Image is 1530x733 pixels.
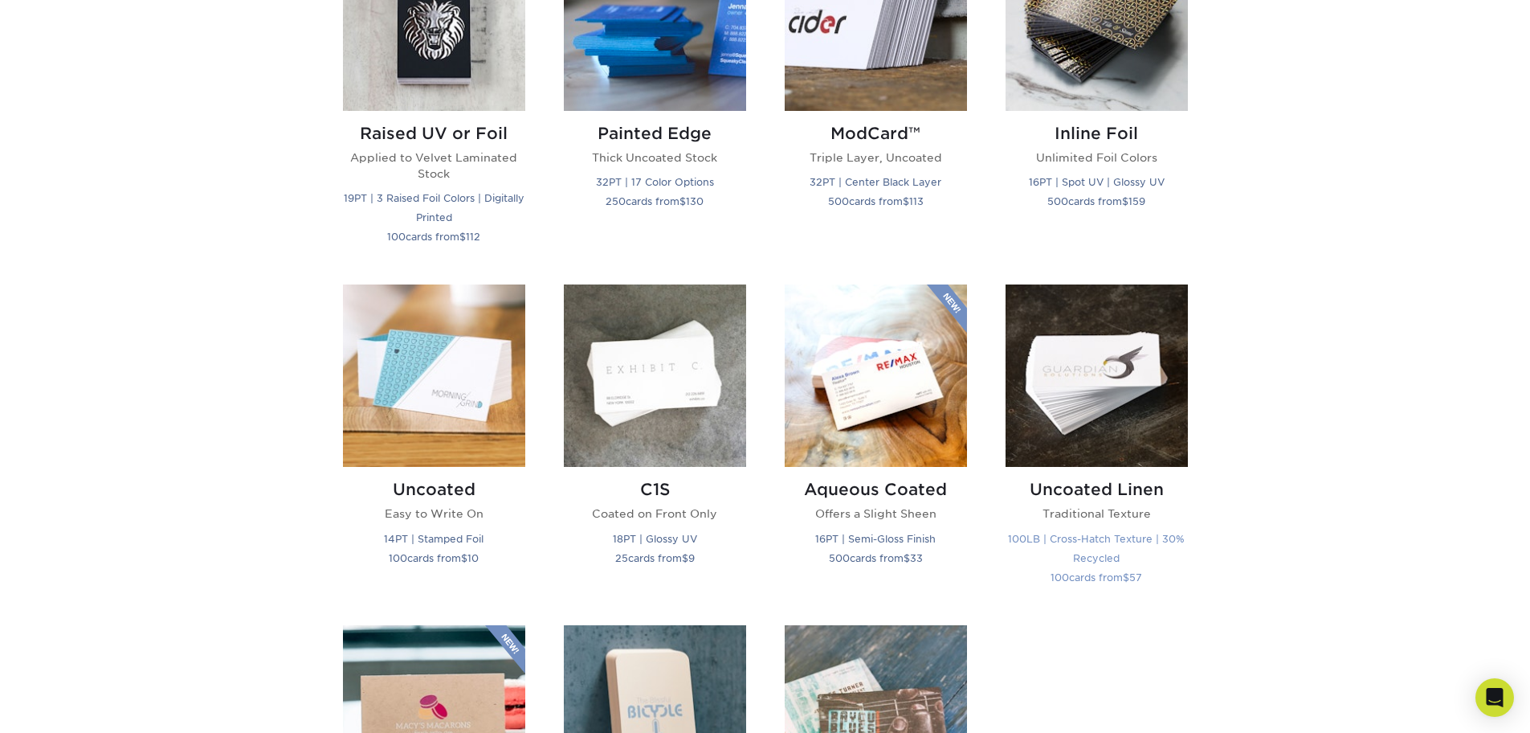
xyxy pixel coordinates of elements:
small: cards from [615,552,695,564]
small: 19PT | 3 Raised Foil Colors | Digitally Printed [344,192,524,223]
span: $ [1122,195,1128,207]
small: cards from [829,552,923,564]
span: 113 [909,195,924,207]
img: Uncoated Business Cards [343,285,525,467]
small: 16PT | Semi-Gloss Finish [815,533,936,545]
h2: C1S [564,480,746,499]
small: 18PT | Glossy UV [613,533,697,545]
span: 100 [1051,571,1069,584]
span: 9 [688,552,695,564]
img: New Product [927,285,967,333]
p: Thick Uncoated Stock [564,149,746,166]
span: $ [1123,571,1129,584]
img: Uncoated Linen Business Cards [1006,285,1188,467]
img: New Product [485,625,525,674]
span: 500 [828,195,849,207]
p: Traditional Texture [1006,506,1188,522]
h2: Raised UV or Foil [343,124,525,143]
small: 14PT | Stamped Foil [384,533,483,545]
span: 159 [1128,195,1145,207]
span: $ [903,195,909,207]
a: Uncoated Linen Business Cards Uncoated Linen Traditional Texture 100LB | Cross-Hatch Texture | 30... [1006,285,1188,605]
p: Triple Layer, Uncoated [785,149,967,166]
p: Easy to Write On [343,506,525,522]
p: Offers a Slight Sheen [785,506,967,522]
h2: Inline Foil [1006,124,1188,143]
small: 32PT | Center Black Layer [810,176,941,188]
span: 25 [615,552,628,564]
span: $ [679,195,686,207]
p: Coated on Front Only [564,506,746,522]
small: cards from [606,195,704,207]
small: cards from [387,231,480,243]
p: Unlimited Foil Colors [1006,149,1188,166]
img: Aqueous Coated Business Cards [785,285,967,467]
small: cards from [389,552,479,564]
span: $ [461,552,467,564]
span: $ [904,552,910,564]
img: C1S Business Cards [564,285,746,467]
span: 250 [606,195,626,207]
small: 32PT | 17 Color Options [596,176,714,188]
small: cards from [1047,195,1145,207]
a: Uncoated Business Cards Uncoated Easy to Write On 14PT | Stamped Foil 100cards from$10 [343,285,525,605]
span: 500 [1047,195,1068,207]
small: 16PT | Spot UV | Glossy UV [1029,176,1165,188]
span: 500 [829,552,850,564]
span: 130 [686,195,704,207]
small: 100LB | Cross-Hatch Texture | 30% Recycled [1008,533,1185,564]
span: $ [459,231,466,243]
h2: Painted Edge [564,124,746,143]
h2: Uncoated Linen [1006,480,1188,499]
div: Open Intercom Messenger [1475,678,1514,717]
span: $ [682,552,688,564]
span: 57 [1129,571,1142,584]
span: 100 [387,231,406,243]
a: C1S Business Cards C1S Coated on Front Only 18PT | Glossy UV 25cards from$9 [564,285,746,605]
span: 33 [910,552,923,564]
h2: Aqueous Coated [785,480,967,499]
h2: ModCard™ [785,124,967,143]
small: cards from [828,195,924,207]
small: cards from [1051,571,1142,584]
span: 10 [467,552,479,564]
a: Aqueous Coated Business Cards Aqueous Coated Offers a Slight Sheen 16PT | Semi-Gloss Finish 500ca... [785,285,967,605]
h2: Uncoated [343,480,525,499]
span: 100 [389,552,407,564]
span: 112 [466,231,480,243]
p: Applied to Velvet Laminated Stock [343,149,525,182]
